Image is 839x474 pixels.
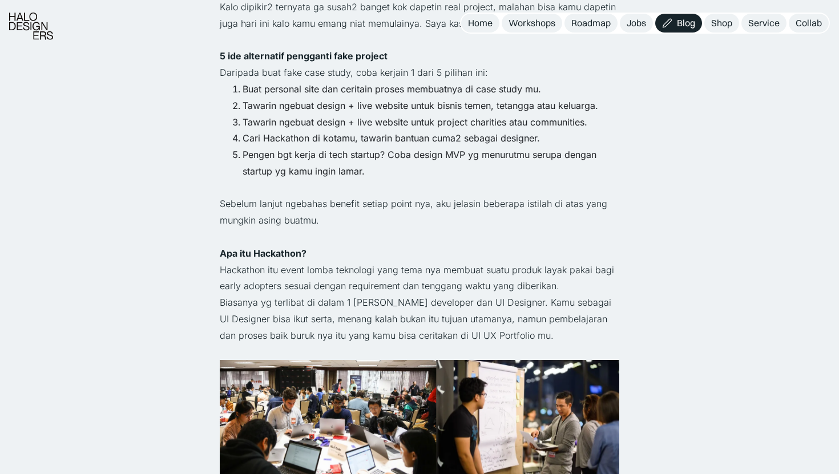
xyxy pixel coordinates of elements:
[677,17,695,29] div: Blog
[220,32,619,48] p: ‍
[243,147,619,180] li: Pengen bgt kerja di tech startup? Coba design MVP yg menurutmu serupa dengan startup yg kamu ingi...
[509,17,555,29] div: Workshops
[627,17,646,29] div: Jobs
[220,196,619,229] p: Sebelum lanjut ngebahas benefit setiap point nya, aku jelasin beberapa istilah di atas yang mungk...
[741,14,786,33] a: Service
[220,50,388,62] strong: 5 ide alternatif pengganti fake project
[564,14,618,33] a: Roadmap
[711,17,732,29] div: Shop
[704,14,739,33] a: Shop
[796,17,822,29] div: Collab
[243,114,619,131] li: Tawarin ngebuat design + live website untuk project charities atau communities.
[220,294,619,343] p: Biasanya yg terlibat di dalam 1 [PERSON_NAME] developer dan UI Designer. Kamu sebagai UI Designer...
[220,180,619,196] p: ‍
[655,14,702,33] a: Blog
[461,14,499,33] a: Home
[502,14,562,33] a: Workshops
[243,130,619,147] li: Cari Hackathon di kotamu, tawarin bantuan cuma2 sebagai designer.
[468,17,493,29] div: Home
[620,14,653,33] a: Jobs
[789,14,829,33] a: Collab
[220,344,619,360] p: ‍
[748,17,780,29] div: Service
[220,248,306,259] strong: Apa itu Hackathon?
[243,81,619,98] li: Buat personal site dan ceritain proses membuatnya di case study mu.
[220,262,619,295] p: Hackathon itu event lomba teknologi yang tema nya membuat suatu produk layak pakai bagi early ado...
[571,17,611,29] div: Roadmap
[243,98,619,114] li: Tawarin ngebuat design + live website untuk bisnis temen, tetangga atau keluarga.
[220,229,619,245] p: ‍
[220,64,619,81] p: Daripada buat fake case study, coba kerjain 1 dari 5 pilihan ini:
